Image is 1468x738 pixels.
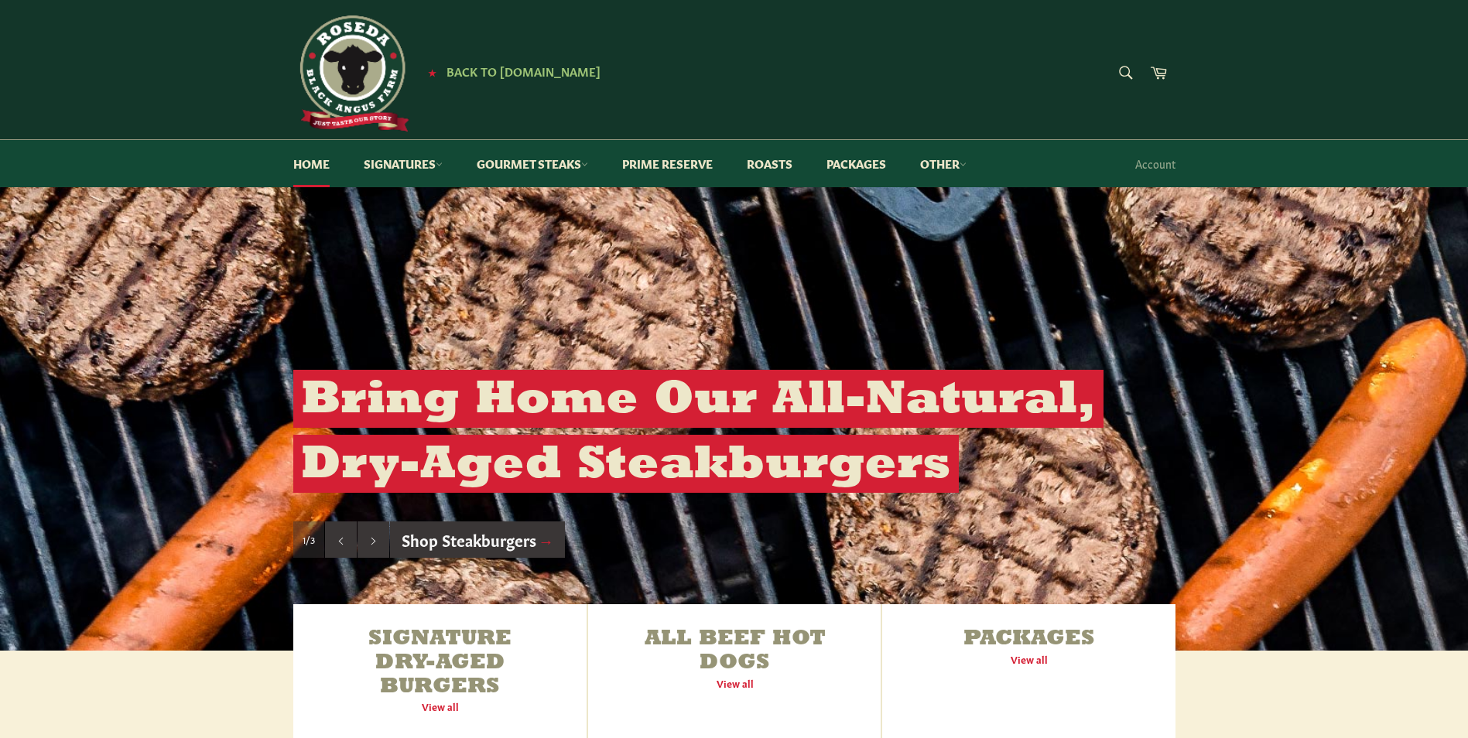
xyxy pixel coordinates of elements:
[447,63,601,79] span: Back to [DOMAIN_NAME]
[428,66,436,78] span: ★
[390,521,566,559] a: Shop Steakburgers
[293,15,409,132] img: Roseda Beef
[303,533,315,546] span: 1/3
[1128,141,1183,186] a: Account
[905,140,982,187] a: Other
[325,521,357,559] button: Previous slide
[731,140,808,187] a: Roasts
[293,521,324,559] div: Slide 1, current
[420,66,601,78] a: ★ Back to [DOMAIN_NAME]
[539,528,554,550] span: →
[811,140,902,187] a: Packages
[293,370,1104,493] h2: Bring Home Our All-Natural, Dry-Aged Steakburgers
[461,140,604,187] a: Gourmet Steaks
[348,140,458,187] a: Signatures
[607,140,728,187] a: Prime Reserve
[358,521,389,559] button: Next slide
[278,140,345,187] a: Home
